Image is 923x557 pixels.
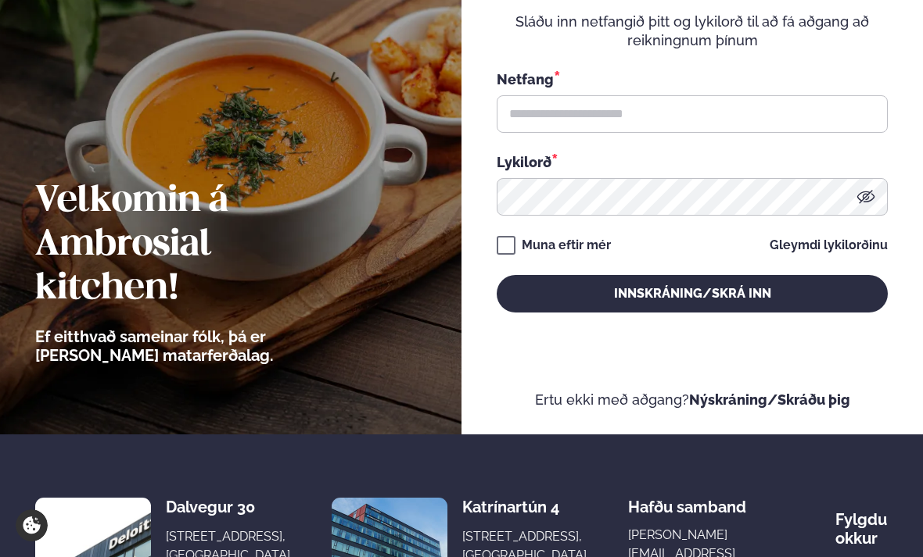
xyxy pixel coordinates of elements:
[835,498,889,548] div: Fylgdu okkur
[497,391,889,409] p: Ertu ekki með aðgang?
[35,327,360,365] p: Ef eitthvað sameinar fólk, þá er [PERSON_NAME] matarferðalag.
[689,391,850,408] a: Nýskráning/Skráðu þig
[628,485,746,516] span: Hafðu samband
[462,498,587,516] div: Katrínartún 4
[35,180,360,311] h2: Velkomin á Ambrosial kitchen!
[497,69,889,89] div: Netfang
[770,239,888,252] a: Gleymdi lykilorðinu
[497,152,889,172] div: Lykilorð
[497,12,889,50] p: Sláðu inn netfangið þitt og lykilorð til að fá aðgang að reikningnum þínum
[166,498,290,516] div: Dalvegur 30
[16,509,48,541] a: Cookie settings
[497,275,889,312] button: Innskráning/Skrá inn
